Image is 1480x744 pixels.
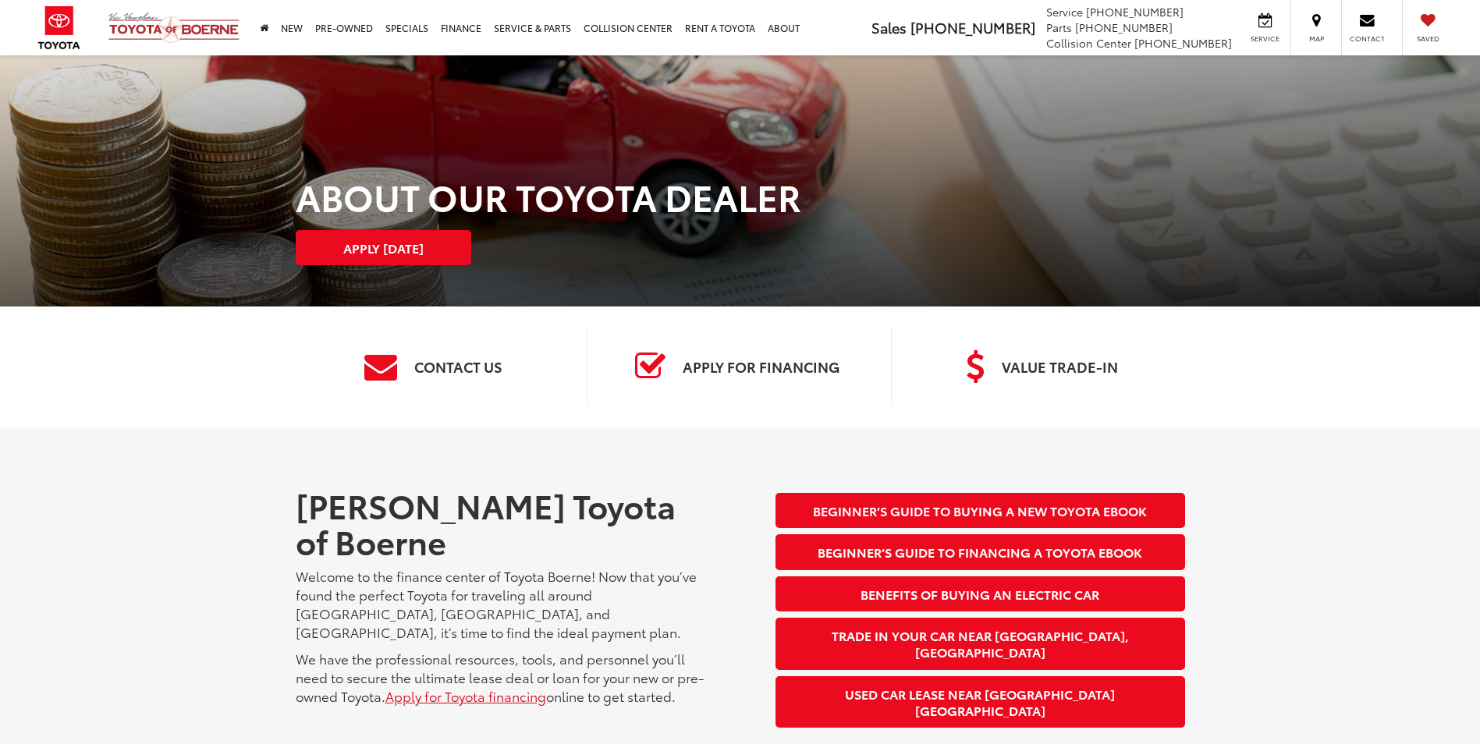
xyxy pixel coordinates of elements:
[1134,35,1232,51] span: [PHONE_NUMBER]
[1046,35,1131,51] span: Collision Center
[296,649,705,705] p: We have the professional resources, tools, and personnel you’ll need to secure the ultimate lease...
[775,534,1184,569] a: Beginner’s Guide to Financing a Toyota eBook
[385,686,546,705] a: Apply for Toyota financing
[680,360,839,375] h3: Apply for Financing
[599,328,879,406] a: Apply for Financing
[871,17,907,37] span: Sales
[296,566,705,641] p: Welcome to the finance center of Toyota Boerne! Now that you’ve found the perfect Toyota for trav...
[296,230,471,265] a: Apply [DATE]
[296,487,705,558] h2: [PERSON_NAME] Toyota of Boerne
[1046,4,1083,19] span: Service
[1411,34,1445,44] span: Saved
[775,676,1184,728] a: Used Car Lease near [GEOGRAPHIC_DATA] [GEOGRAPHIC_DATA]
[775,493,1184,528] a: Beginner’s Guide to Buying a New Toyota Ebook
[999,360,1118,375] h3: Value Trade-In
[1350,34,1385,44] span: Contact
[775,618,1184,670] a: Trade in Your Car near [GEOGRAPHIC_DATA], [GEOGRAPHIC_DATA]
[1086,4,1184,19] span: [PHONE_NUMBER]
[296,328,576,406] a: Contact Us
[1046,19,1072,35] span: Parts
[1299,34,1333,44] span: Map
[296,176,1185,216] h1: ABOUT OUR TOYOTA DEALER
[775,576,1184,611] a: Benefits of Buying an Electric Car
[910,17,1035,37] span: [PHONE_NUMBER]
[1248,34,1283,44] span: Service
[411,360,502,375] h3: Contact Us
[108,12,240,44] img: Vic Vaughan Toyota of Boerne
[1075,19,1173,35] span: [PHONE_NUMBER]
